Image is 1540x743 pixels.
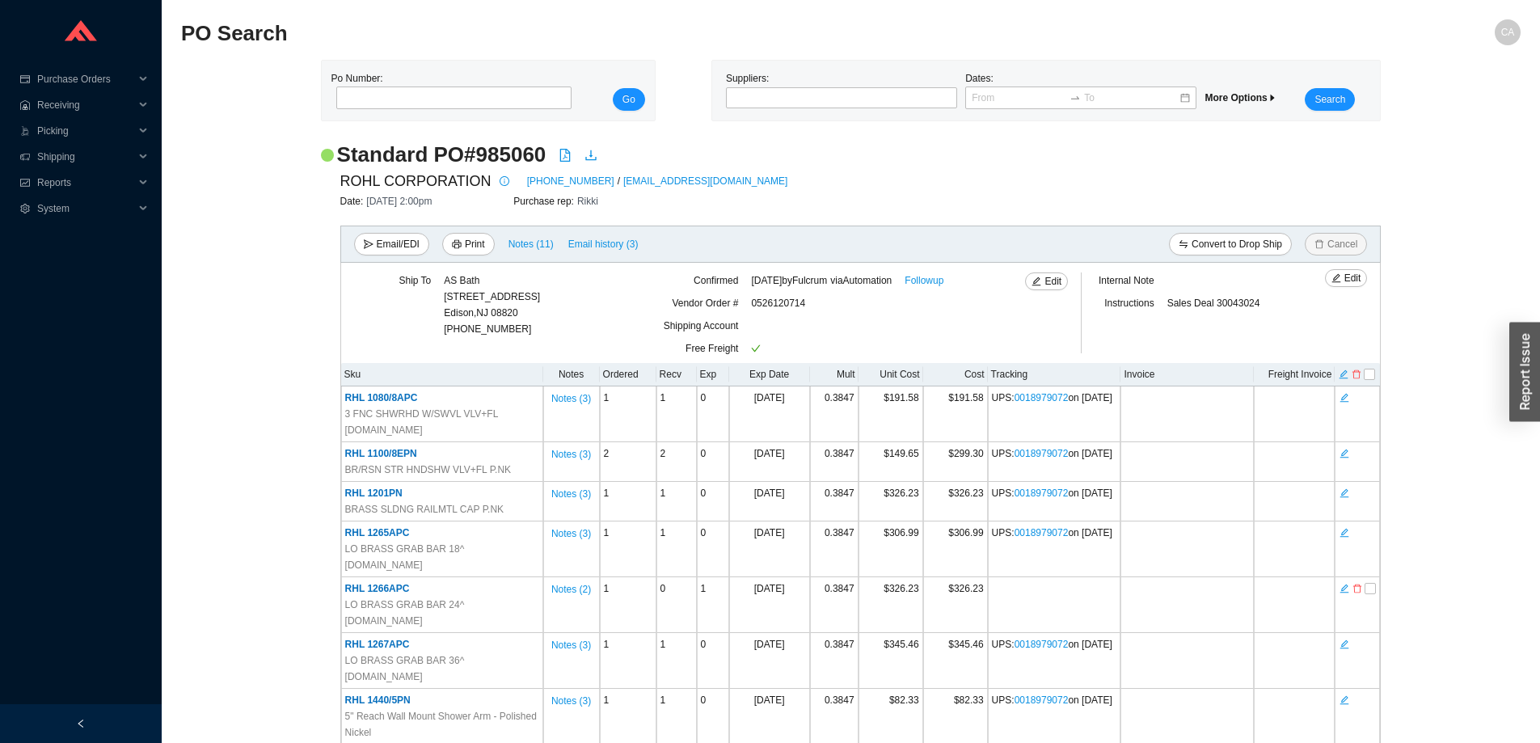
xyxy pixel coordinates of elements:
a: 0018979072 [1015,694,1069,706]
td: 0.3847 [810,577,859,633]
button: edit [1339,486,1350,497]
td: $326.23 [923,577,988,633]
span: UPS : on [DATE] [992,694,1112,706]
span: edit [1340,639,1349,650]
span: edit [1340,488,1349,499]
div: Dates: [961,70,1200,111]
span: Notes ( 3 ) [551,390,591,407]
span: Notes ( 3 ) [551,486,591,502]
span: swap [1179,239,1188,251]
span: System [37,196,134,222]
button: Notes (11) [508,235,555,247]
span: Notes ( 3 ) [551,446,591,462]
span: Purchase Orders [37,66,134,92]
span: Email/EDI [377,236,420,252]
span: Confirmed [694,275,738,286]
span: Internal Note [1099,275,1154,286]
button: edit [1338,367,1349,378]
div: [PHONE_NUMBER] [444,272,540,337]
span: Notes ( 11 ) [508,236,554,252]
span: RHL 1265APC [345,527,410,538]
td: $345.46 [859,633,923,689]
span: Go [622,91,635,108]
span: RHL 1100/8EPN [345,448,417,459]
span: Ship To [399,275,431,286]
td: $326.23 [923,482,988,521]
span: RHL 1266APC [345,583,410,594]
span: fund [19,178,31,188]
span: Purchase rep: [513,196,577,207]
span: RHL 1267APC [345,639,410,650]
span: More Options [1205,92,1276,103]
button: info-circle [492,170,514,192]
span: Edit [1044,273,1061,289]
a: download [584,149,597,165]
button: edit [1339,693,1350,704]
h2: Standard PO # 985060 [337,141,546,169]
th: Cost [923,363,988,386]
span: edit [1340,448,1349,459]
button: edit [1339,581,1350,593]
td: $326.23 [859,482,923,521]
th: Exp [697,363,729,386]
td: 0 [697,482,729,521]
span: file-pdf [559,149,572,162]
button: Notes (3) [551,525,592,536]
td: [DATE] [729,442,810,482]
span: Search [1314,91,1345,108]
button: edit [1339,526,1350,537]
button: Notes (3) [551,692,592,703]
span: delete [1352,583,1362,594]
span: to [1070,92,1081,103]
td: $306.99 [859,521,923,577]
span: edit [1339,369,1348,380]
a: 0018979072 [1015,527,1069,538]
button: delete [1351,367,1362,378]
span: Edit [1344,270,1361,286]
button: printerPrint [442,233,495,255]
span: LO BRASS GRAB BAR 36^ [DOMAIN_NAME] [345,652,539,685]
button: edit [1339,390,1350,402]
button: Go [613,88,645,111]
th: Unit Cost [859,363,923,386]
span: download [584,149,597,162]
span: UPS : on [DATE] [992,639,1112,650]
span: Notes ( 2 ) [551,581,591,597]
input: To [1084,90,1179,106]
span: Notes ( 3 ) [551,637,591,653]
td: $191.58 [923,386,988,442]
a: [EMAIL_ADDRESS][DOMAIN_NAME] [623,173,787,189]
td: 1 [600,386,656,442]
td: 0.3847 [810,521,859,577]
span: Receiving [37,92,134,118]
td: $191.58 [859,386,923,442]
span: LO BRASS GRAB BAR 24^ [DOMAIN_NAME] [345,597,539,629]
span: left [76,719,86,728]
span: swap-right [1070,92,1081,103]
td: 0.3847 [810,386,859,442]
span: UPS : on [DATE] [992,488,1112,499]
button: Email history (3) [567,233,639,255]
span: edit [1032,277,1041,288]
th: Tracking [988,363,1121,386]
span: Notes ( 3 ) [551,526,591,542]
button: deleteCancel [1305,233,1367,255]
div: Sales Deal 30043024 [1167,295,1317,318]
span: Email history (3) [568,236,639,252]
button: editEdit [1025,272,1068,290]
span: Print [465,236,485,252]
button: edit [1339,446,1350,458]
span: 1 [660,694,666,706]
span: RHL 1080/8APC [345,392,418,403]
span: 1 [660,392,666,403]
button: editEdit [1325,269,1368,287]
span: credit-card [19,74,31,84]
span: UPS : on [DATE] [992,392,1112,403]
td: 0.3847 [810,482,859,521]
td: 0.3847 [810,633,859,689]
span: 2 [660,448,666,459]
a: Followup [905,272,943,289]
span: [DATE] 2:00pm [366,196,432,207]
span: edit [1340,583,1349,594]
td: 1 [600,633,656,689]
